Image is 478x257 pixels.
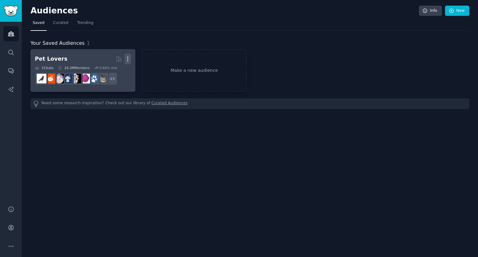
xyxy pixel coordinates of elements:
[75,18,96,31] a: Trending
[89,74,99,83] img: dogs
[72,74,81,83] img: parrots
[419,6,442,16] a: Info
[37,74,46,83] img: birding
[77,20,93,26] span: Trending
[87,40,90,46] span: 1
[45,74,55,83] img: BeardedDragons
[445,6,469,16] a: New
[63,74,73,83] img: dogswithjobs
[30,98,469,109] div: Need some research inspiration? Check out our library of
[53,20,68,26] span: Curated
[58,66,90,70] div: 24.3M Members
[30,40,85,47] span: Your Saved Audiences
[35,55,68,63] div: Pet Lovers
[35,66,54,70] div: 31 Sub s
[80,74,90,83] img: Aquariums
[105,72,118,85] div: + 23
[30,18,47,31] a: Saved
[30,49,135,92] a: Pet Lovers31Subs24.3MMembers0.84% /mo+23catsdogsAquariumsparrotsdogswithjobsRATSBeardedDragonsbir...
[99,66,117,70] div: 0.84 % /mo
[51,18,71,31] a: Curated
[54,74,64,83] img: RATS
[30,6,419,16] h2: Audiences
[98,74,107,83] img: cats
[152,100,188,107] a: Curated Audiences
[4,6,18,16] img: GummySearch logo
[142,49,247,92] a: Make a new audience
[33,20,45,26] span: Saved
